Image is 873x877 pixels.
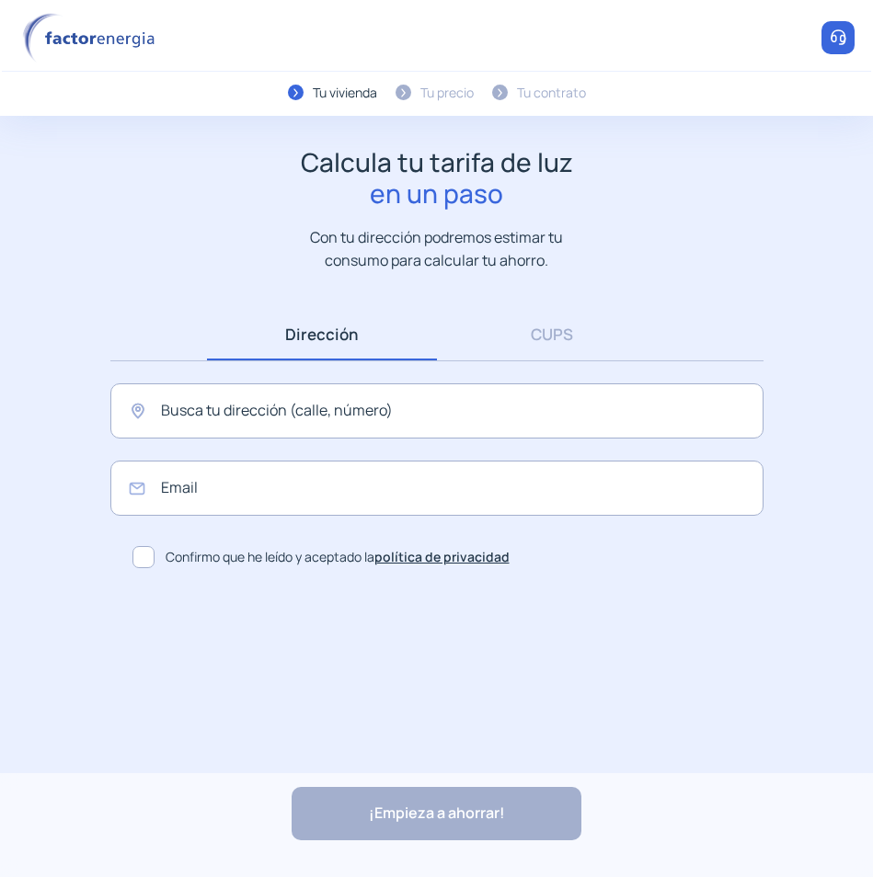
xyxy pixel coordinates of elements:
a: política de privacidad [374,548,510,565]
a: Dirección [207,308,437,360]
img: llamar [829,28,847,47]
img: logo factor [18,13,166,63]
span: Confirmo que he leído y aceptado la [166,547,510,567]
div: Tu contrato [517,83,586,103]
div: Tu precio [420,83,474,103]
p: Con tu dirección podremos estimar tu consumo para calcular tu ahorro. [292,226,581,271]
h1: Calcula tu tarifa de luz [301,147,573,209]
a: CUPS [437,308,667,360]
div: Tu vivienda [313,83,377,103]
span: en un paso [301,178,573,210]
